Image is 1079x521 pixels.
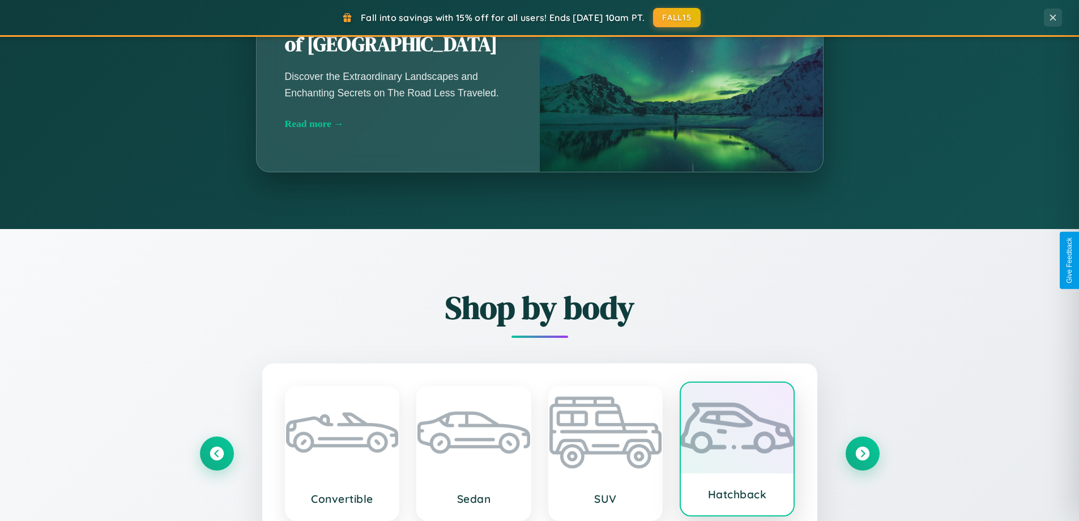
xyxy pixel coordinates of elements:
button: FALL15 [653,8,701,27]
p: Discover the Extraordinary Landscapes and Enchanting Secrets on The Road Less Traveled. [285,69,511,100]
h3: Convertible [297,492,387,506]
span: Fall into savings with 15% off for all users! Ends [DATE] 10am PT. [361,12,645,23]
h3: SUV [561,492,651,506]
div: Read more → [285,118,511,130]
h2: Shop by body [200,286,880,329]
h3: Sedan [429,492,519,506]
h2: Unearthing the Mystique of [GEOGRAPHIC_DATA] [285,6,511,58]
h3: Hatchback [692,488,782,501]
div: Give Feedback [1065,238,1073,283]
